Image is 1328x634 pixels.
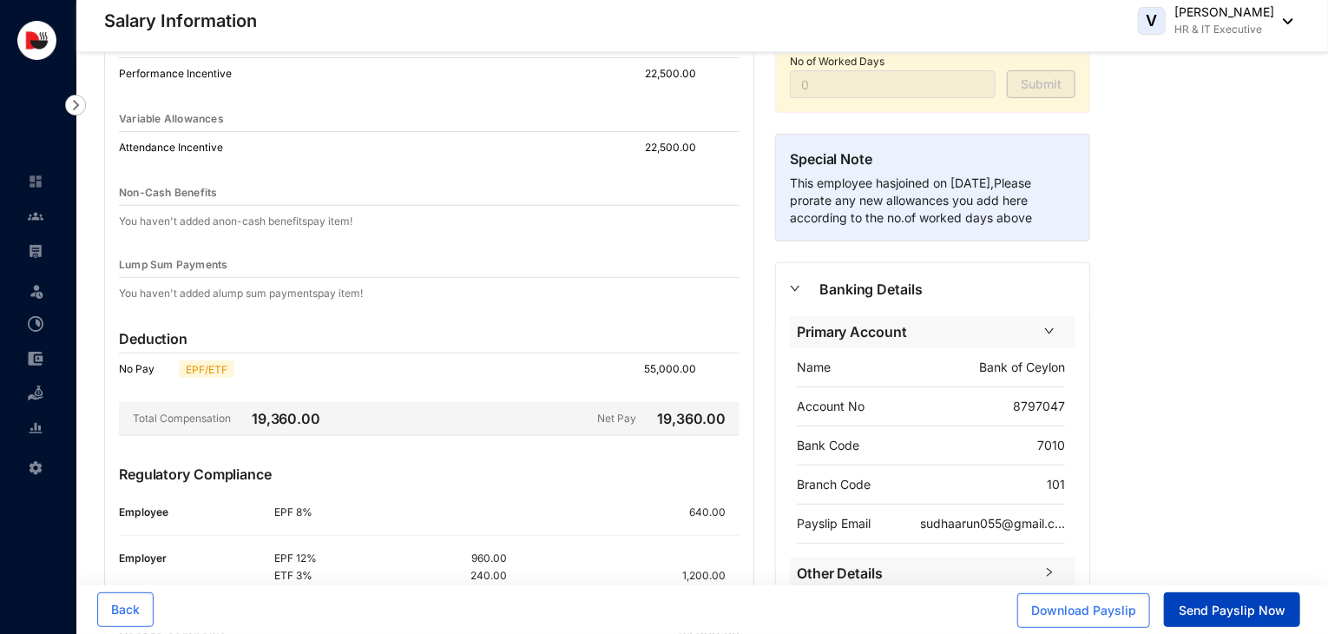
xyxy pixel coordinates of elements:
[790,149,1075,175] p: Special Note
[119,184,217,201] p: Non-Cash Benefits
[14,341,56,376] li: Expenses
[274,504,391,521] p: EPF 8%
[111,601,140,618] span: Back
[471,550,507,567] p: 960.00
[689,504,740,521] p: 640.00
[470,567,507,584] p: 240.00
[274,550,391,567] p: EPF 12%
[234,408,320,429] p: 19,360.00
[1147,13,1158,29] span: V
[14,376,56,411] li: Loan
[920,516,1065,531] span: sudhaarun055@gmail.c...
[1044,567,1055,578] span: right
[28,460,43,476] img: settings-unselected.1febfda315e6e19643a1.svg
[979,360,1065,374] span: Bank of Ceylon
[1013,399,1065,413] span: 8797047
[1174,3,1274,21] p: [PERSON_NAME]
[1174,21,1274,38] p: HR & IT Executive
[119,328,187,349] p: Deduction
[1179,602,1285,619] span: Send Payslip Now
[14,307,56,341] li: Time Attendance
[797,515,871,532] p: Payslip Email
[654,408,726,429] p: 19,360.00
[797,563,1034,584] span: Other Details
[274,567,391,584] p: ETF 3%
[1274,18,1293,24] img: dropdown-black.8e83cc76930a90b1a4fdb6d089b7bf3a.svg
[1017,593,1150,628] button: Download Payslip
[119,360,172,378] p: No Pay
[1164,592,1300,627] button: Send Payslip Now
[797,359,831,376] p: Name
[597,408,650,429] p: Net Pay
[1007,70,1075,98] button: Submit
[28,316,43,332] img: time-attendance-unselected.8aad090b53826881fffb.svg
[14,199,56,234] li: Contacts
[1044,326,1055,336] span: right
[14,164,56,199] li: Home
[17,21,56,60] img: logo
[28,243,43,259] img: payroll-unselected.b590312f920e76f0c668.svg
[28,351,43,367] img: expense-unselected.2edcf0507c847f3e9e96.svg
[28,282,45,300] img: leave-unselected.2934df6273408c3f84d9.svg
[790,175,1075,227] p: This employee has joined on [DATE], Please prorate any new allowances you add here according to t...
[1031,602,1136,619] span: Download Payslip
[1037,438,1065,452] span: 7010
[645,139,710,156] p: 22,500.00
[104,9,257,33] p: Salary Information
[119,256,227,274] p: Lump Sum Payments
[14,411,56,446] li: Reports
[65,95,86,116] img: nav-icon-right.af6afadce00d159da59955279c43614e.svg
[14,234,56,268] li: Payroll
[119,139,240,156] p: Attendance Incentive
[119,110,224,128] p: Variable Allowances
[790,70,996,98] input: Enter no of worked days
[28,208,43,224] img: people-unselected.118708e94b43a90eceab.svg
[119,65,249,83] p: Performance Incentive
[119,550,274,567] p: Employer
[186,361,227,377] p: EPF/ETF
[797,321,1034,343] span: Primary Account
[119,408,231,429] p: Total Compensation
[644,360,710,378] p: 55,000.00
[97,592,154,627] button: Back
[682,567,740,584] p: 1,200.00
[797,476,871,493] p: Branch Code
[645,65,710,83] p: 22,500.00
[797,437,859,454] p: Bank Code
[790,53,1075,70] p: No of Worked Days
[119,464,740,504] p: Regulatory Compliance
[119,213,352,230] p: You haven't added a non-cash benefits pay item!
[119,504,274,521] p: Employee
[797,398,865,415] p: Account No
[28,174,43,189] img: home-unselected.a29eae3204392db15eaf.svg
[819,279,1075,300] span: Banking Details
[1047,477,1065,492] span: 101
[28,420,43,436] img: report-unselected.e6a6b4230fc7da01f883.svg
[28,386,43,401] img: loan-unselected.d74d20a04637f2d15ab5.svg
[119,285,363,302] p: You haven't added a lump sum payments pay item!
